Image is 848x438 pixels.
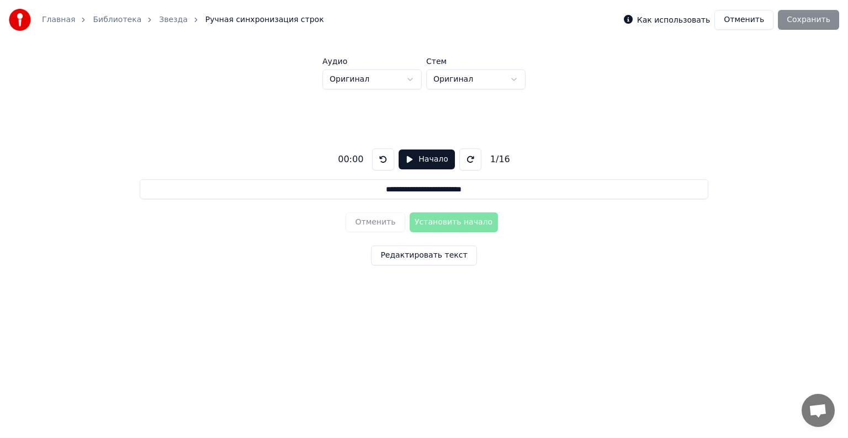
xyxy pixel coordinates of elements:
nav: breadcrumb [42,14,324,25]
button: Начало [399,149,454,169]
a: Библиотека [93,14,141,25]
div: 00:00 [333,153,368,166]
button: Отменить [714,10,773,30]
div: Открытый чат [802,394,835,427]
label: Аудио [322,57,422,65]
a: Главная [42,14,75,25]
label: Стем [426,57,526,65]
span: Ручная синхронизация строк [205,14,324,25]
div: 1 / 16 [486,153,515,166]
img: youka [9,9,31,31]
button: Редактировать текст [371,245,476,265]
label: Как использовать [637,16,710,24]
a: Звезда [159,14,188,25]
